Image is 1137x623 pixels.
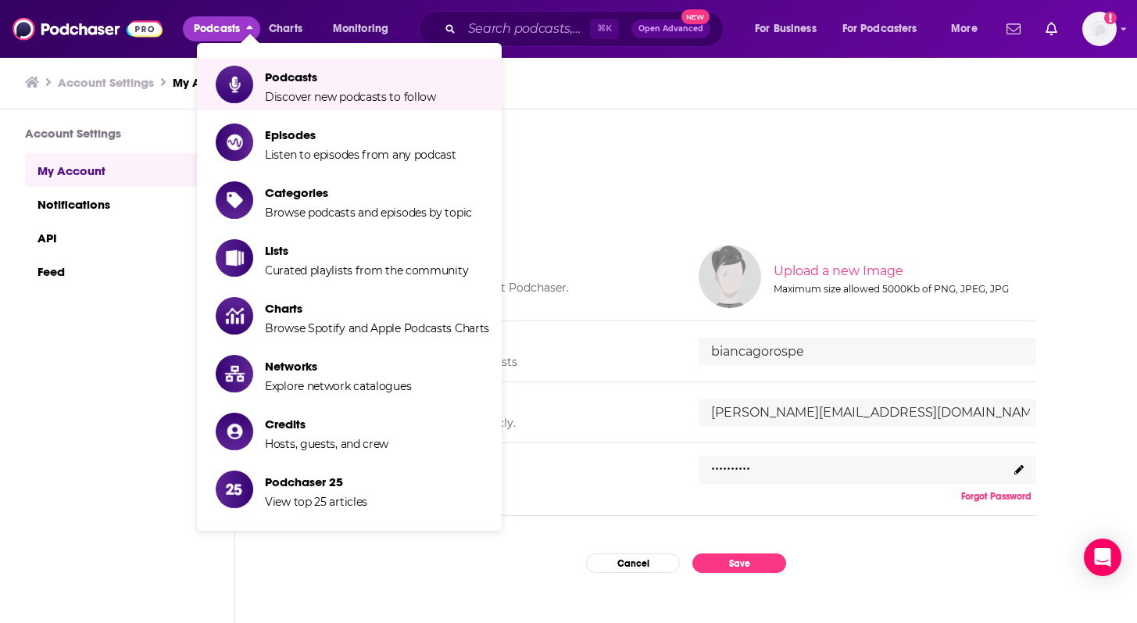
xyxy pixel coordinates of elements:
a: Account Settings [58,75,154,90]
span: ⌘ K [590,19,619,39]
input: Search podcasts, credits, & more... [462,16,590,41]
span: New [681,9,710,24]
span: Browse podcasts and episodes by topic [265,206,472,220]
div: Maximum size allowed 5000Kb of PNG, JPEG, JPG [774,283,1033,295]
span: Lists [265,243,468,258]
a: Notifications [25,187,209,220]
button: Forgot Password [956,490,1036,503]
h3: Credentials [336,196,1036,220]
span: Credits [265,417,388,431]
img: Your profile image [699,245,761,308]
button: close menu [183,16,260,41]
svg: Add a profile image [1104,12,1117,24]
span: For Podcasters [842,18,917,40]
span: More [951,18,978,40]
button: Save [692,553,786,573]
a: My Account [173,75,241,90]
button: Cancel [586,553,680,573]
span: Episodes [265,127,456,142]
button: open menu [940,16,997,41]
span: Podchaser 25 [265,474,367,489]
div: Search podcasts, credits, & more... [434,11,738,47]
div: Open Intercom Messenger [1084,539,1121,576]
button: open menu [832,16,940,41]
a: Feed [25,254,209,288]
a: API [25,220,209,254]
a: My Account [25,153,209,187]
span: Podcasts [194,18,240,40]
p: .......... [711,452,750,474]
img: Podchaser - Follow, Share and Rate Podcasts [13,14,163,44]
button: Show profile menu [1082,12,1117,46]
span: Charts [265,301,489,316]
span: Explore network catalogues [265,379,411,393]
h1: My Account [336,134,1036,165]
a: Charts [259,16,312,41]
span: Logged in as biancagorospe [1082,12,1117,46]
button: open menu [744,16,836,41]
button: Open AdvancedNew [631,20,710,38]
span: Curated playlists from the community [265,263,468,277]
input: username [699,338,1036,365]
img: User Profile [1082,12,1117,46]
span: View top 25 articles [265,495,367,509]
span: Charts [269,18,302,40]
a: Show notifications dropdown [1039,16,1064,42]
span: Networks [265,359,411,374]
span: Podcasts [265,70,436,84]
input: email [699,399,1036,426]
span: For Business [755,18,817,40]
a: Show notifications dropdown [1000,16,1027,42]
span: Listen to episodes from any podcast [265,148,456,162]
span: Browse Spotify and Apple Podcasts Charts [265,321,489,335]
span: Monitoring [333,18,388,40]
span: Hosts, guests, and crew [265,437,388,451]
span: Categories [265,185,472,200]
span: Open Advanced [638,25,703,33]
button: open menu [322,16,409,41]
h3: Account Settings [25,126,209,141]
span: Discover new podcasts to follow [265,90,436,104]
